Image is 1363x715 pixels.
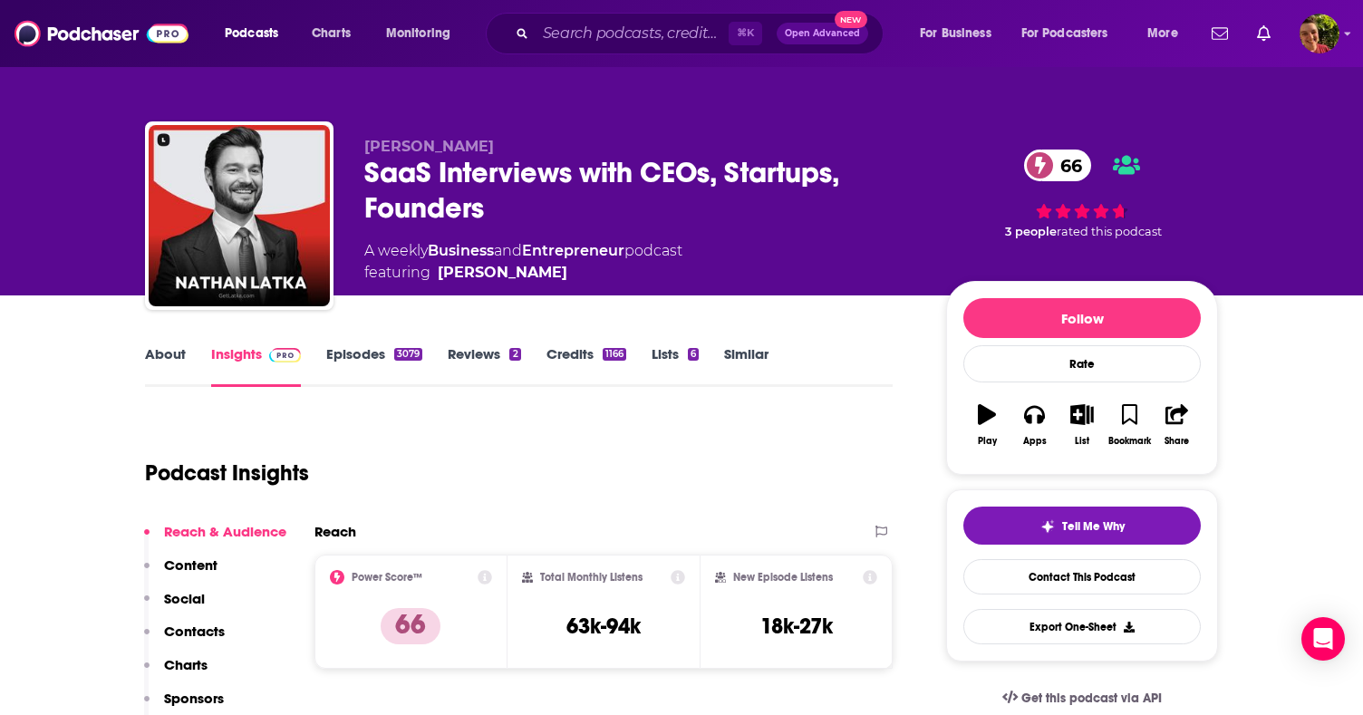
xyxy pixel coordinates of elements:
img: Podchaser - Follow, Share and Rate Podcasts [14,16,188,51]
a: Contact This Podcast [963,559,1201,594]
div: Share [1165,436,1189,447]
p: Sponsors [164,690,224,707]
button: Play [963,392,1010,458]
button: Contacts [144,623,225,656]
span: [PERSON_NAME] [364,138,494,155]
input: Search podcasts, credits, & more... [536,19,729,48]
img: Podchaser Pro [269,348,301,362]
a: About [145,345,186,387]
div: A weekly podcast [364,240,682,284]
h3: 18k-27k [760,613,833,640]
h2: Power Score™ [352,571,422,584]
div: 66 3 peoplerated this podcast [946,138,1218,251]
img: User Profile [1300,14,1339,53]
h2: New Episode Listens [733,571,833,584]
h1: Podcast Insights [145,459,309,487]
span: Podcasts [225,21,278,46]
button: tell me why sparkleTell Me Why [963,507,1201,545]
a: Business [428,242,494,259]
span: and [494,242,522,259]
button: Share [1154,392,1201,458]
h2: Total Monthly Listens [540,571,643,584]
div: List [1075,436,1089,447]
a: Lists6 [652,345,699,387]
button: Reach & Audience [144,523,286,556]
a: Nathan Latka [438,262,567,284]
button: Bookmark [1106,392,1153,458]
span: New [835,11,867,28]
span: Open Advanced [785,29,860,38]
a: Reviews2 [448,345,520,387]
button: open menu [1135,19,1201,48]
div: Play [978,436,997,447]
p: Reach & Audience [164,523,286,540]
button: Open AdvancedNew [777,23,868,44]
button: open menu [1010,19,1135,48]
img: tell me why sparkle [1040,519,1055,534]
a: Episodes3079 [326,345,422,387]
a: Show notifications dropdown [1250,18,1278,49]
p: Contacts [164,623,225,640]
div: 1166 [603,348,626,361]
span: 66 [1042,150,1091,181]
p: 66 [381,608,440,644]
button: Content [144,556,217,590]
button: Social [144,590,205,623]
div: Rate [963,345,1201,382]
a: Entrepreneur [522,242,624,259]
div: Apps [1023,436,1047,447]
span: ⌘ K [729,22,762,45]
button: Show profile menu [1300,14,1339,53]
h3: 63k-94k [566,613,641,640]
span: Monitoring [386,21,450,46]
a: Credits1166 [546,345,626,387]
p: Charts [164,656,208,673]
div: 6 [688,348,699,361]
h2: Reach [314,523,356,540]
span: More [1147,21,1178,46]
span: Tell Me Why [1062,519,1125,534]
span: featuring [364,262,682,284]
button: Follow [963,298,1201,338]
a: Show notifications dropdown [1204,18,1235,49]
span: rated this podcast [1057,225,1162,238]
a: InsightsPodchaser Pro [211,345,301,387]
button: Charts [144,656,208,690]
a: Similar [724,345,768,387]
img: SaaS Interviews with CEOs, Startups, Founders [149,125,330,306]
span: For Business [920,21,991,46]
button: List [1058,392,1106,458]
button: open menu [373,19,474,48]
button: Apps [1010,392,1058,458]
button: open menu [212,19,302,48]
div: Open Intercom Messenger [1301,617,1345,661]
span: Get this podcast via API [1021,691,1162,706]
p: Social [164,590,205,607]
span: Logged in as Marz [1300,14,1339,53]
div: Search podcasts, credits, & more... [503,13,901,54]
span: Charts [312,21,351,46]
div: Bookmark [1108,436,1151,447]
a: Charts [300,19,362,48]
div: 3079 [394,348,422,361]
button: Export One-Sheet [963,609,1201,644]
a: 66 [1024,150,1091,181]
button: open menu [907,19,1014,48]
span: 3 people [1005,225,1057,238]
div: 2 [509,348,520,361]
span: For Podcasters [1021,21,1108,46]
p: Content [164,556,217,574]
